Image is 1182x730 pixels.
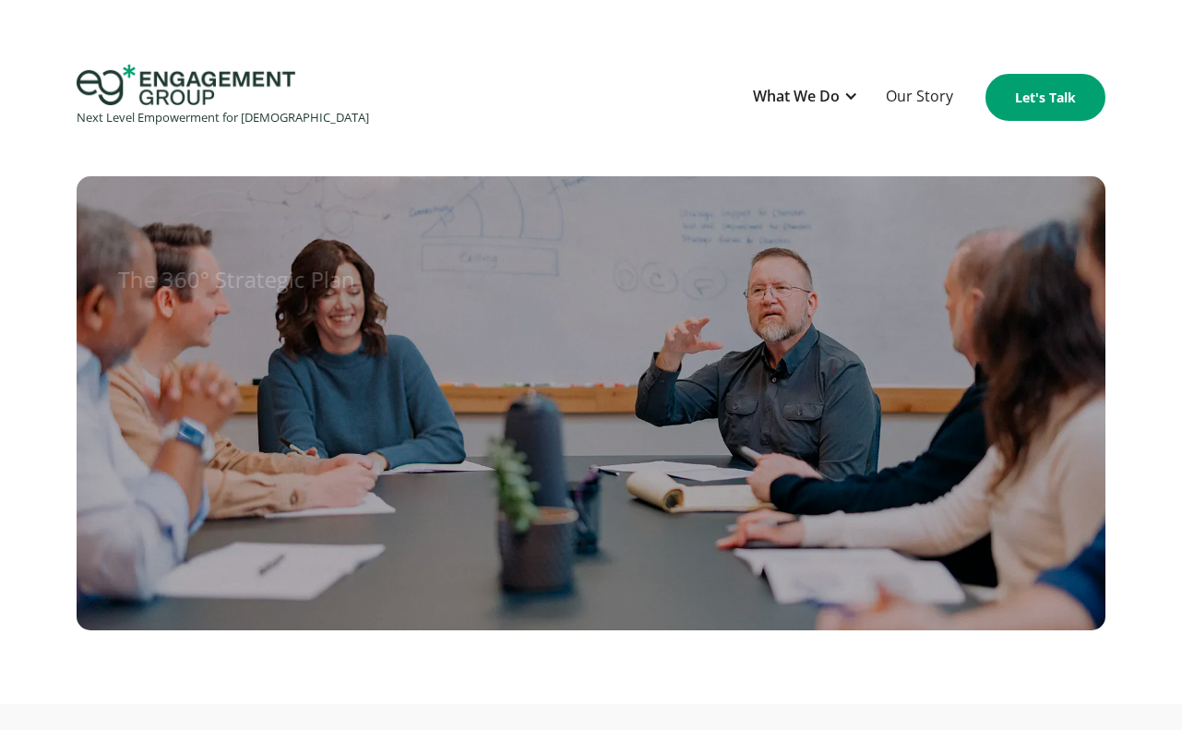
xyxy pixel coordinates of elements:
[77,105,369,130] div: Next Level Empowerment for [DEMOGRAPHIC_DATA]
[118,259,1092,300] h1: The 360° Strategic Plan
[77,65,295,105] img: Engagement Group Logo Icon
[744,75,867,120] div: What We Do
[753,84,840,109] div: What We Do
[985,74,1105,121] a: Let's Talk
[877,75,962,120] a: Our Story
[77,65,369,130] a: home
